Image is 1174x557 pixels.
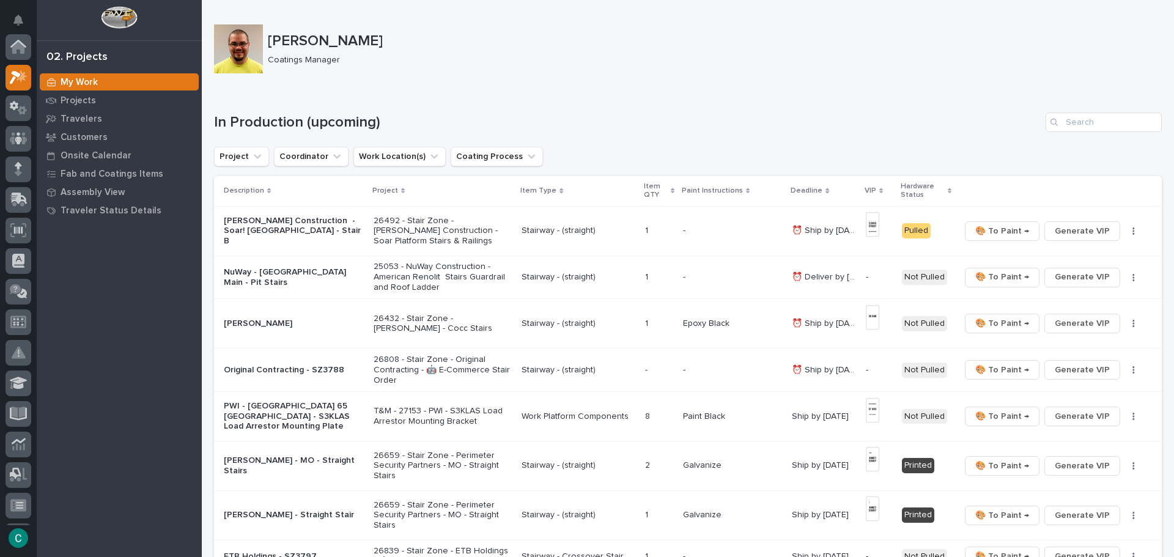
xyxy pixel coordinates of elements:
p: Stairway - (straight) [522,365,635,375]
span: Generate VIP [1055,409,1110,424]
div: 02. Projects [46,51,108,64]
p: 1 [645,223,651,236]
button: Generate VIP [1044,407,1120,426]
button: Work Location(s) [353,147,446,166]
tr: NuWay - [GEOGRAPHIC_DATA] Main - Pit Stairs25053 - NuWay Construction - American Renolit Stairs G... [214,256,1162,299]
p: Project [372,184,398,197]
button: 🎨 To Paint → [965,407,1039,426]
p: [PERSON_NAME] - MO - Straight Stairs [224,456,364,476]
p: Original Contracting - SZ3788 [224,365,364,375]
span: 🎨 To Paint → [975,316,1029,331]
p: Work Platform Components [522,411,635,422]
p: Stairway - (straight) [522,272,635,282]
p: [PERSON_NAME] [268,32,1157,50]
tr: Original Contracting - SZ378826808 - Stair Zone - Original Contracting - 🤖 E-Commerce Stair Order... [214,349,1162,392]
p: Coatings Manager [268,55,1152,65]
p: Paint Black [683,409,728,422]
tr: [PERSON_NAME] - Straight Stair26659 - Stair Zone - Perimeter Security Partners - MO - Straight St... [214,490,1162,540]
span: Generate VIP [1055,270,1110,284]
p: 25053 - NuWay Construction - American Renolit Stairs Guardrail and Roof Ladder [374,262,512,292]
tr: PWI - [GEOGRAPHIC_DATA] 65 [GEOGRAPHIC_DATA] - S3KLAS Load Arrestor Mounting PlateT&M - 27153 - P... [214,391,1162,441]
p: ⏰ Ship by 9/5/25 [792,223,858,236]
p: - [645,363,650,375]
span: Generate VIP [1055,459,1110,473]
span: 🎨 To Paint → [975,224,1029,238]
a: Travelers [37,109,202,128]
a: Fab and Coatings Items [37,164,202,183]
div: Printed [902,507,934,523]
span: Generate VIP [1055,363,1110,377]
p: - [683,223,688,236]
p: Assembly View [61,187,125,198]
p: Customers [61,132,108,143]
p: 1 [645,316,651,329]
a: Customers [37,128,202,146]
button: users-avatar [6,525,31,551]
p: Traveler Status Details [61,205,161,216]
p: Paint Instructions [682,184,743,197]
button: 🎨 To Paint → [965,506,1039,525]
button: Generate VIP [1044,221,1120,241]
p: 26432 - Stair Zone - [PERSON_NAME] - Cocc Stairs [374,314,512,334]
div: Not Pulled [902,363,947,378]
div: Pulled [902,223,931,238]
button: 🎨 To Paint → [965,221,1039,241]
p: Description [224,184,264,197]
button: Notifications [6,7,31,33]
p: 26659 - Stair Zone - Perimeter Security Partners - MO - Straight Stairs [374,500,512,531]
p: Stairway - (straight) [522,319,635,329]
tr: [PERSON_NAME]26432 - Stair Zone - [PERSON_NAME] - Cocc StairsStairway - (straight)11 Epoxy BlackE... [214,299,1162,349]
p: NuWay - [GEOGRAPHIC_DATA] Main - Pit Stairs [224,267,364,288]
p: Epoxy Black [683,316,732,329]
div: Notifications [15,15,31,34]
span: 🎨 To Paint → [975,409,1029,424]
button: 🎨 To Paint → [965,456,1039,476]
p: 26492 - Stair Zone - [PERSON_NAME] Construction - Soar Platform Stairs & Railings [374,216,512,246]
p: Deadline [791,184,822,197]
button: Generate VIP [1044,456,1120,476]
p: Stairway - (straight) [522,226,635,236]
p: Item Type [520,184,556,197]
button: Coordinator [274,147,349,166]
tr: [PERSON_NAME] - MO - Straight Stairs26659 - Stair Zone - Perimeter Security Partners - MO - Strai... [214,441,1162,490]
button: Generate VIP [1044,268,1120,287]
p: Hardware Status [901,180,945,202]
p: Galvanize [683,507,724,520]
p: 1 [645,270,651,282]
a: Assembly View [37,183,202,201]
span: 🎨 To Paint → [975,363,1029,377]
p: Travelers [61,114,102,125]
div: Not Pulled [902,316,947,331]
p: Galvanize [683,458,724,471]
button: 🎨 To Paint → [965,360,1039,380]
p: 2 [645,458,652,471]
p: PWI - [GEOGRAPHIC_DATA] 65 [GEOGRAPHIC_DATA] - S3KLAS Load Arrestor Mounting Plate [224,401,364,432]
p: Item QTY [644,180,668,202]
div: Printed [902,458,934,473]
p: 8 [645,409,652,422]
p: 26659 - Stair Zone - Perimeter Security Partners - MO - Straight Stairs [374,451,512,481]
p: My Work [61,77,98,88]
p: Stairway - (straight) [522,510,635,520]
p: Onsite Calendar [61,150,131,161]
p: Projects [61,95,96,106]
button: Project [214,147,269,166]
input: Search [1046,113,1162,132]
button: Coating Process [451,147,543,166]
p: [PERSON_NAME] Construction - Soar! [GEOGRAPHIC_DATA] - Stair B [224,216,364,246]
p: - [866,365,893,375]
img: Workspace Logo [101,6,137,29]
p: VIP [865,184,876,197]
p: - [683,363,688,375]
p: - [866,272,893,282]
p: Ship by [DATE] [792,458,851,471]
p: [PERSON_NAME] - Straight Stair [224,510,364,520]
p: Stairway - (straight) [522,460,635,471]
button: Generate VIP [1044,360,1120,380]
span: Generate VIP [1055,316,1110,331]
span: Generate VIP [1055,224,1110,238]
p: 1 [645,507,651,520]
p: [PERSON_NAME] [224,319,364,329]
span: 🎨 To Paint → [975,270,1029,284]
